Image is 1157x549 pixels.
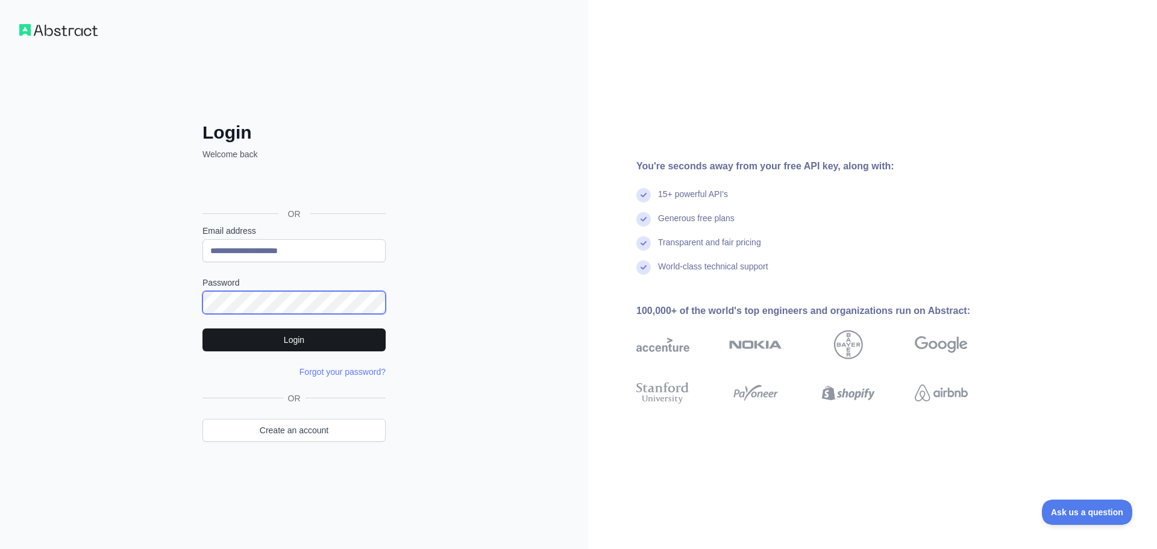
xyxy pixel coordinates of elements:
[636,188,651,202] img: check mark
[202,328,386,351] button: Login
[202,419,386,442] a: Create an account
[299,367,386,377] a: Forgot your password?
[202,225,386,237] label: Email address
[729,380,782,406] img: payoneer
[1042,500,1133,525] iframe: Toggle Customer Support
[636,159,1006,174] div: You're seconds away from your free API key, along with:
[19,24,98,36] img: Workflow
[202,148,386,160] p: Welcome back
[202,277,386,289] label: Password
[636,236,651,251] img: check mark
[658,212,735,236] div: Generous free plans
[636,212,651,227] img: check mark
[636,260,651,275] img: check mark
[636,330,689,359] img: accenture
[915,380,968,406] img: airbnb
[636,380,689,406] img: stanford university
[202,122,386,143] h2: Login
[729,330,782,359] img: nokia
[658,260,768,284] div: World-class technical support
[822,380,875,406] img: shopify
[658,236,761,260] div: Transparent and fair pricing
[834,330,863,359] img: bayer
[196,174,389,200] iframe: Bouton "Se connecter avec Google"
[915,330,968,359] img: google
[283,392,306,404] span: OR
[658,188,728,212] div: 15+ powerful API's
[636,304,1006,318] div: 100,000+ of the world's top engineers and organizations run on Abstract:
[278,208,310,220] span: OR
